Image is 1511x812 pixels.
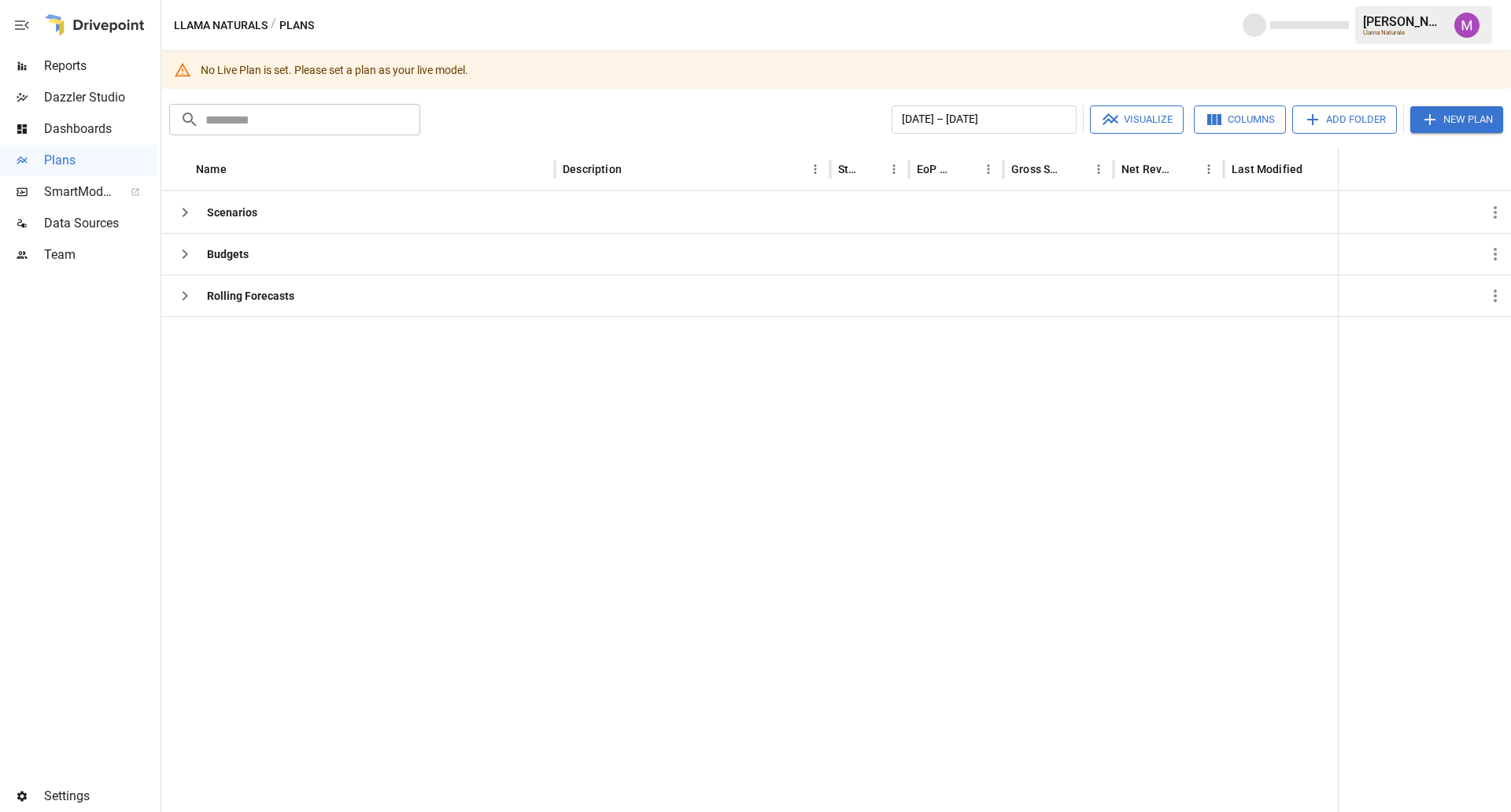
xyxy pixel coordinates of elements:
div: / [271,16,276,35]
button: New Plan [1410,106,1503,133]
span: Reports [44,57,157,76]
button: [DATE] – [DATE] [892,105,1077,134]
div: No Live Plan is set. Please set a plan as your live model. [201,56,468,84]
button: Sort [228,158,250,180]
div: Name [196,163,227,175]
button: Llama Naturals [174,16,268,35]
b: Budgets [207,246,249,262]
button: Sort [1176,158,1198,180]
button: Gross Sales column menu [1088,158,1110,180]
b: Rolling Forecasts [207,288,294,304]
div: Gross Sales [1011,163,1064,175]
button: Sort [861,158,883,180]
button: Status column menu [883,158,905,180]
span: Data Sources [44,214,157,233]
div: Status [838,163,859,175]
div: Llama Naturals [1363,29,1445,36]
button: Description column menu [804,158,826,180]
button: Sort [623,158,645,180]
span: Settings [44,787,157,806]
span: SmartModel [44,183,113,201]
button: Net Revenue column menu [1198,158,1220,180]
div: Net Revenue [1121,163,1174,175]
button: Sort [955,158,977,180]
span: Dazzler Studio [44,88,157,107]
span: Dashboards [44,120,157,138]
span: ™ [113,180,124,200]
div: Last Modified [1232,163,1302,175]
img: Umer Muhammed [1454,13,1480,38]
div: Description [563,163,622,175]
div: EoP Cash [917,163,954,175]
span: Plans [44,151,157,170]
button: Add Folder [1292,105,1397,134]
span: Team [44,245,157,264]
button: Columns [1194,105,1286,134]
b: Scenarios [207,205,257,220]
button: Sort [1304,158,1326,180]
button: Sort [1489,158,1511,180]
button: Umer Muhammed [1445,3,1489,47]
button: Visualize [1090,105,1184,134]
div: [PERSON_NAME] [1363,14,1445,29]
button: EoP Cash column menu [977,158,999,180]
button: Sort [1066,158,1088,180]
